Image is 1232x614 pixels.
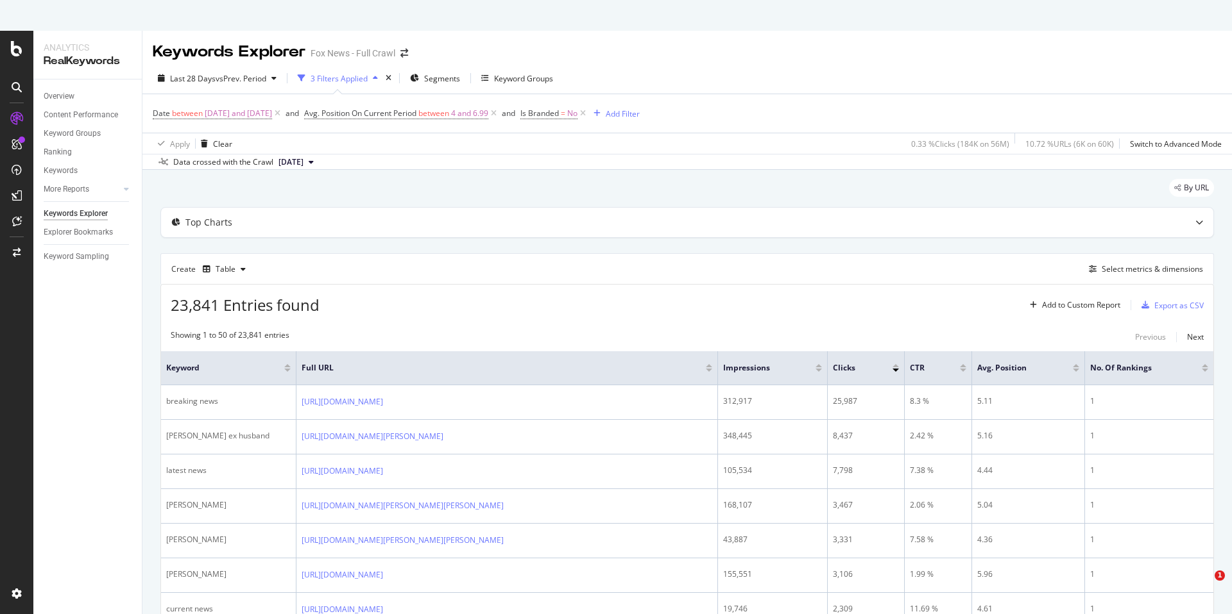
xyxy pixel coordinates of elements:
button: Previous [1135,329,1166,345]
div: 10.72 % URLs ( 6K on 60K ) [1025,138,1114,149]
span: Is Branded [520,108,559,119]
div: 5.16 [977,430,1079,442]
span: By URL [1184,184,1209,192]
a: [URL][DOMAIN_NAME] [302,465,383,477]
button: Add Filter [588,106,640,121]
div: 168,107 [723,499,822,511]
div: 5.11 [977,395,1079,407]
a: Explorer Bookmarks [44,226,133,239]
a: Keywords [44,164,133,178]
div: breaking news [166,395,291,407]
div: Keyword Sampling [44,250,109,263]
div: [PERSON_NAME] ex husband [166,430,291,442]
div: Data crossed with the Crawl [173,156,273,168]
span: = [561,108,565,119]
div: 0.33 % Clicks ( 184K on 56M ) [911,138,1009,149]
span: between [418,108,449,119]
div: Explorer Bookmarks [44,226,113,239]
div: 1 [1090,395,1208,407]
div: arrow-right-arrow-left [400,49,408,58]
span: Avg. Position On Current Period [304,108,416,119]
span: CTR [910,362,941,374]
div: [PERSON_NAME] [166,534,291,545]
div: Apply [170,138,190,149]
a: Content Performance [44,108,133,122]
div: Next [1187,331,1204,342]
div: Top Charts [185,216,232,229]
div: 5.96 [977,568,1079,580]
div: 312,917 [723,395,822,407]
span: Segments [424,73,460,84]
div: times [383,72,394,85]
div: 5.04 [977,499,1079,511]
span: 23,841 Entries found [171,294,320,315]
button: and [502,107,515,119]
div: Add Filter [606,108,640,119]
div: Table [216,265,235,273]
div: Keywords [44,164,78,178]
div: Add to Custom Report [1042,301,1120,309]
span: No. of Rankings [1090,362,1183,374]
div: 155,551 [723,568,822,580]
div: 25,987 [833,395,899,407]
a: [URL][DOMAIN_NAME][PERSON_NAME][PERSON_NAME] [302,534,504,547]
div: 7.38 % [910,465,966,476]
a: Keyword Sampling [44,250,133,263]
div: 348,445 [723,430,822,442]
div: Previous [1135,331,1166,342]
div: 2.42 % [910,430,966,442]
button: Keyword Groups [476,68,558,88]
div: 1 [1090,568,1208,580]
div: 7,798 [833,465,899,476]
span: Clicks [833,362,873,374]
div: 3,106 [833,568,899,580]
div: Analytics [44,41,132,54]
div: [PERSON_NAME] [166,499,291,511]
div: Export as CSV [1154,300,1204,311]
a: [URL][DOMAIN_NAME] [302,395,383,408]
div: 8,437 [833,430,899,442]
div: Switch to Advanced Mode [1130,138,1222,149]
a: Overview [44,90,133,103]
div: 8.3 % [910,395,966,407]
button: Add to Custom Report [1025,295,1120,315]
a: Ranking [44,145,133,159]
div: and [502,108,515,119]
div: 1.99 % [910,568,966,580]
div: Ranking [44,145,72,159]
div: 7.58 % [910,534,966,545]
div: Content Performance [44,108,118,122]
button: Clear [196,133,232,154]
button: Export as CSV [1136,295,1204,315]
span: Impressions [723,362,796,374]
div: 2.06 % [910,499,966,511]
div: 1 [1090,430,1208,442]
div: 3,331 [833,534,899,545]
span: between [172,108,203,119]
div: [PERSON_NAME] [166,568,291,580]
button: 3 Filters Applied [293,68,383,88]
button: Apply [153,133,190,154]
div: More Reports [44,183,89,196]
div: legacy label [1169,179,1214,197]
div: 3 Filters Applied [311,73,368,84]
span: 2025 Jul. 31st [278,156,304,168]
a: [URL][DOMAIN_NAME][PERSON_NAME][PERSON_NAME] [302,499,504,512]
a: Keyword Groups [44,127,133,140]
span: Avg. Position [977,362,1054,374]
button: [DATE] [273,154,319,170]
button: Switch to Advanced Mode [1125,133,1222,154]
div: latest news [166,465,291,476]
span: 4 and 6.99 [451,104,488,122]
iframe: Intercom live chat [1188,570,1219,601]
div: 3,467 [833,499,899,511]
button: Select metrics & dimensions [1084,261,1203,277]
div: Keyword Groups [44,127,101,140]
span: vs Prev. Period [216,73,266,84]
div: 4.36 [977,534,1079,545]
div: Keywords Explorer [44,207,108,220]
div: Fox News - Full Crawl [311,47,395,60]
div: Create [171,259,251,279]
div: Select metrics & dimensions [1102,263,1203,274]
div: Keyword Groups [494,73,553,84]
